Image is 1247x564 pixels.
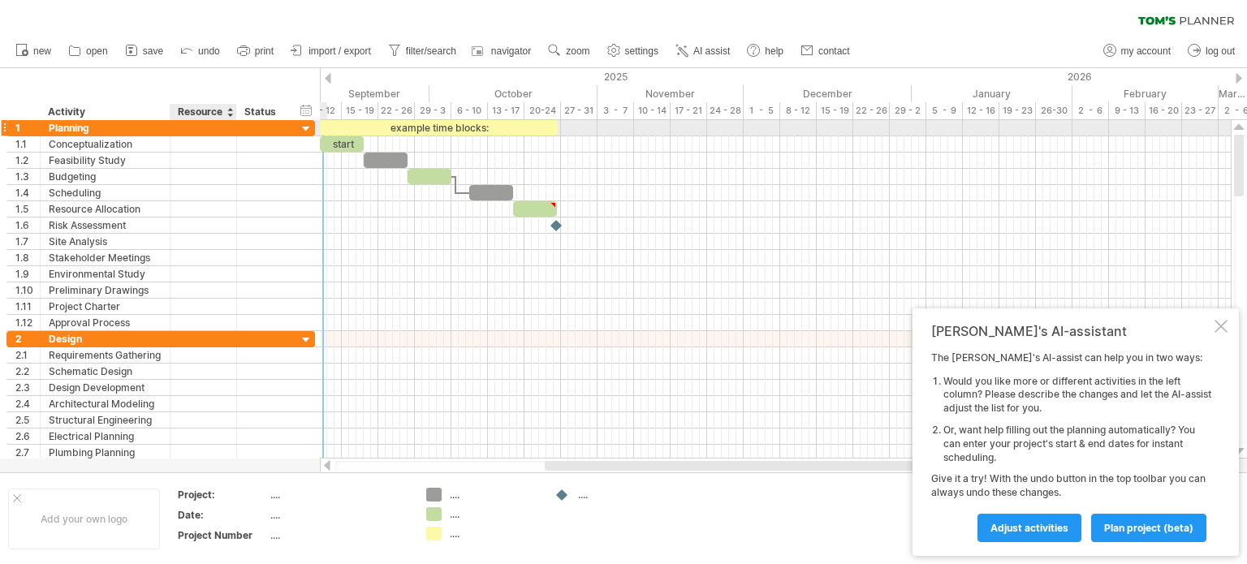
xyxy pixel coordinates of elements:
[15,445,40,460] div: 2.7
[963,102,999,119] div: 12 - 16
[384,41,461,62] a: filter/search
[49,201,162,217] div: Resource Allocation
[977,514,1081,542] a: Adjust activities
[1099,41,1176,62] a: my account
[744,85,912,102] div: December 2025
[342,102,378,119] div: 15 - 19
[544,41,594,62] a: zoom
[270,508,407,522] div: ....
[309,45,371,57] span: import / export
[49,185,162,200] div: Scheduling
[634,102,671,119] div: 10 - 14
[49,412,162,428] div: Structural Engineering
[15,234,40,249] div: 1.7
[15,266,40,282] div: 1.9
[178,104,227,120] div: Resource
[450,488,538,502] div: ....
[178,508,267,522] div: Date:
[598,102,634,119] div: 3 - 7
[49,120,162,136] div: Planning
[1146,102,1182,119] div: 16 - 20
[853,102,890,119] div: 22 - 26
[15,331,40,347] div: 2
[269,85,429,102] div: September 2025
[233,41,278,62] a: print
[15,364,40,379] div: 2.2
[429,85,598,102] div: October 2025
[198,45,220,57] span: undo
[15,315,40,330] div: 1.12
[121,41,168,62] a: save
[999,102,1036,119] div: 19 - 23
[578,488,667,502] div: ....
[780,102,817,119] div: 8 - 12
[49,347,162,363] div: Requirements Gathering
[49,428,162,444] div: Electrical Planning
[270,488,407,502] div: ....
[450,507,538,521] div: ....
[406,45,456,57] span: filter/search
[305,102,342,119] div: 8 - 12
[818,45,850,57] span: contact
[743,41,788,62] a: help
[1184,41,1240,62] a: log out
[450,527,538,540] div: ....
[1206,45,1235,57] span: log out
[603,41,663,62] a: settings
[15,347,40,363] div: 2.1
[15,299,40,314] div: 1.11
[64,41,113,62] a: open
[491,45,531,57] span: navigator
[49,234,162,249] div: Site Analysis
[707,102,744,119] div: 24 - 28
[49,250,162,265] div: Stakeholder Meetings
[49,364,162,379] div: Schematic Design
[178,488,267,502] div: Project:
[11,41,56,62] a: new
[1121,45,1171,57] span: my account
[49,299,162,314] div: Project Charter
[931,323,1211,339] div: [PERSON_NAME]'s AI-assistant
[176,41,225,62] a: undo
[765,45,783,57] span: help
[943,424,1211,464] li: Or, want help filling out the planning automatically? You can enter your project's start & end da...
[143,45,163,57] span: save
[15,120,40,136] div: 1
[566,45,589,57] span: zoom
[744,102,780,119] div: 1 - 5
[244,104,280,120] div: Status
[1091,514,1206,542] a: plan project (beta)
[255,45,274,57] span: print
[488,102,524,119] div: 13 - 17
[451,102,488,119] div: 6 - 10
[15,201,40,217] div: 1.5
[561,102,598,119] div: 27 - 31
[15,153,40,168] div: 1.2
[49,396,162,411] div: Architectural Modeling
[15,396,40,411] div: 2.4
[270,528,407,542] div: ....
[1109,102,1146,119] div: 9 - 13
[49,136,162,152] div: Conceptualization
[671,41,735,62] a: AI assist
[598,85,744,102] div: November 2025
[469,41,536,62] a: navigator
[625,45,658,57] span: settings
[817,102,853,119] div: 15 - 19
[49,331,162,347] div: Design
[49,217,162,233] div: Risk Assessment
[671,102,707,119] div: 17 - 21
[287,41,376,62] a: import / export
[990,522,1068,534] span: Adjust activities
[49,266,162,282] div: Environmental Study
[178,528,267,542] div: Project Number
[1182,102,1219,119] div: 23 - 27
[415,102,451,119] div: 29 - 3
[33,45,51,57] span: new
[15,185,40,200] div: 1.4
[49,153,162,168] div: Feasibility Study
[49,282,162,298] div: Preliminary Drawings
[890,102,926,119] div: 29 - 2
[15,169,40,184] div: 1.3
[49,380,162,395] div: Design Development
